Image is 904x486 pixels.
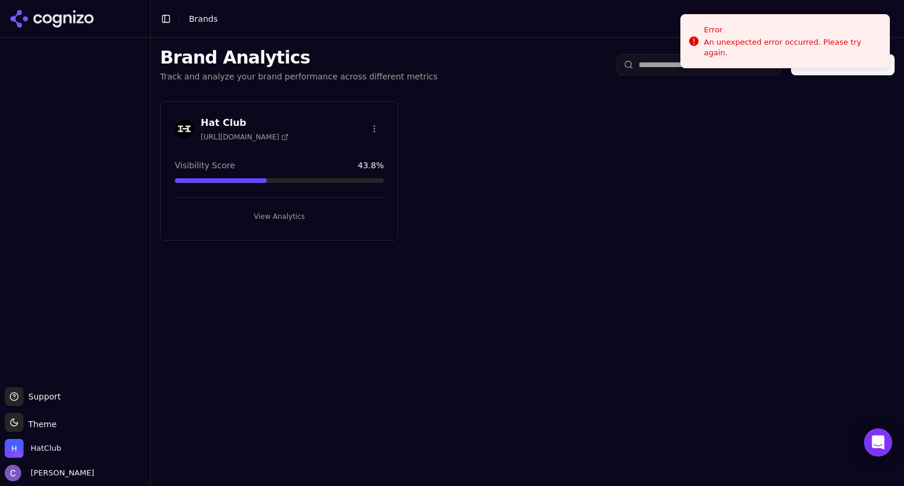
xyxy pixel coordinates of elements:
[175,159,235,171] span: Visibility Score
[864,428,892,457] div: Open Intercom Messenger
[5,465,94,481] button: Open user button
[704,24,880,36] div: Error
[26,468,94,478] span: [PERSON_NAME]
[160,71,438,82] p: Track and analyze your brand performance across different metrics
[160,47,438,68] h1: Brand Analytics
[189,14,218,24] span: Brands
[5,439,61,458] button: Open organization switcher
[175,207,384,226] button: View Analytics
[24,420,56,429] span: Theme
[358,159,384,171] span: 43.8 %
[5,439,24,458] img: HatClub
[201,116,288,130] h3: Hat Club
[31,443,61,454] span: HatClub
[175,119,194,138] img: Hat Club
[24,391,61,402] span: Support
[189,13,218,25] nav: breadcrumb
[5,465,21,481] img: Chris Hayes
[201,132,288,142] span: [URL][DOMAIN_NAME]
[704,37,880,58] div: An unexpected error occurred. Please try again.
